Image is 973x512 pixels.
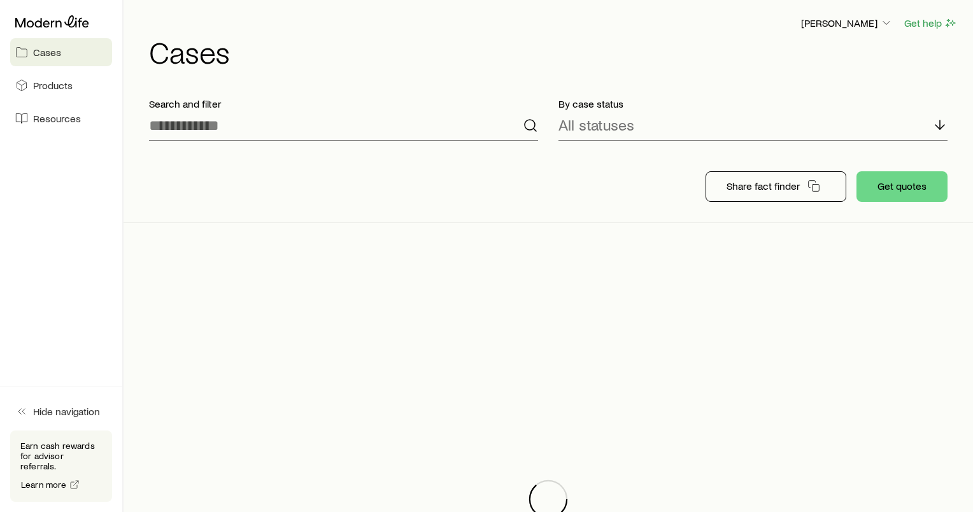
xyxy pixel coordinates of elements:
span: Resources [33,112,81,125]
div: Earn cash rewards for advisor referrals.Learn more [10,430,112,502]
a: Cases [10,38,112,66]
button: Get help [904,16,958,31]
p: By case status [558,97,948,110]
button: Hide navigation [10,397,112,425]
button: Get quotes [856,171,948,202]
a: Products [10,71,112,99]
p: Earn cash rewards for advisor referrals. [20,441,102,471]
p: Share fact finder [727,180,800,192]
h1: Cases [149,36,958,67]
span: Learn more [21,480,67,489]
span: Cases [33,46,61,59]
button: [PERSON_NAME] [800,16,893,31]
p: Search and filter [149,97,538,110]
button: Share fact finder [706,171,846,202]
p: All statuses [558,116,634,134]
p: [PERSON_NAME] [801,17,893,29]
span: Products [33,79,73,92]
a: Resources [10,104,112,132]
span: Hide navigation [33,405,100,418]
